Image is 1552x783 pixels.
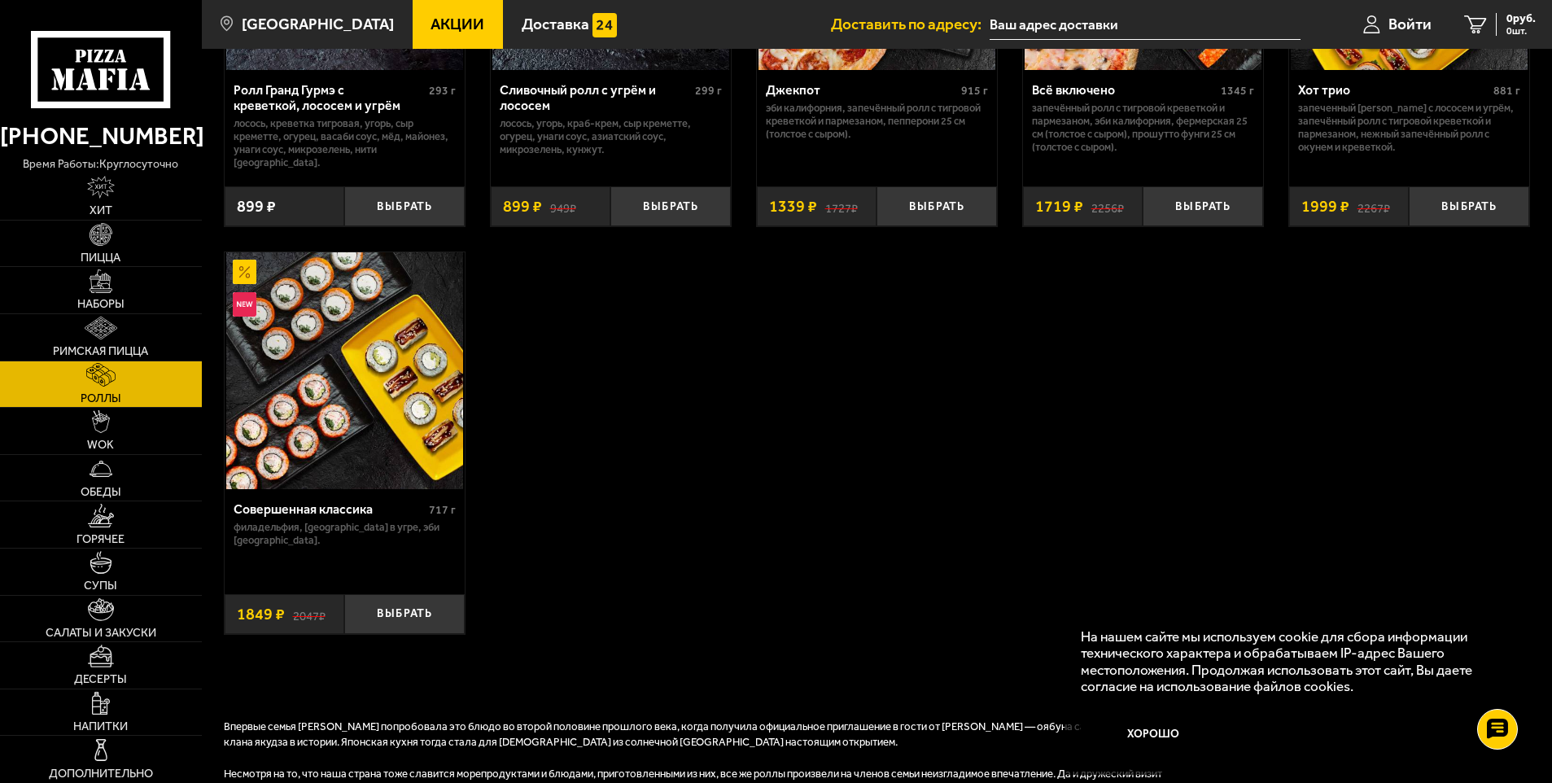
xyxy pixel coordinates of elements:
span: Римская пицца [53,346,148,357]
span: 1849 ₽ [237,606,285,623]
span: Дополнительно [49,768,153,780]
s: 949 ₽ [550,199,576,215]
p: Впервые семья [PERSON_NAME] попробовала это блюдо во второй половине прошлого века, когда получил... [224,720,1200,750]
span: 1719 ₽ [1035,199,1083,215]
div: Джекпот [766,82,957,98]
span: Обеды [81,487,121,498]
div: Хот трио [1298,82,1489,98]
span: Пицца [81,252,120,264]
span: Супы [84,580,117,592]
span: Хит [90,205,112,217]
div: Всё включено [1032,82,1217,98]
input: Ваш адрес доставки [990,10,1300,40]
p: Филадельфия, [GEOGRAPHIC_DATA] в угре, Эби [GEOGRAPHIC_DATA]. [234,521,456,547]
span: 299 г [695,84,722,98]
span: 899 ₽ [237,199,276,215]
s: 2256 ₽ [1091,199,1124,215]
img: Новинка [233,292,257,317]
span: Войти [1388,16,1432,32]
div: Совершенная классика [234,501,425,517]
span: Акции [431,16,484,32]
span: Салаты и закуски [46,628,156,639]
s: 1727 ₽ [825,199,858,215]
span: 1345 г [1221,84,1254,98]
span: 0 руб. [1506,13,1536,24]
button: Выбрать [1143,186,1263,226]
span: 1999 ₽ [1301,199,1349,215]
p: лосось, угорь, краб-крем, Сыр креметте, огурец, унаги соус, азиатский соус, микрозелень, кунжут. [500,117,722,156]
div: Сливочный ролл с угрём и лососем [500,82,691,113]
button: Хорошо [1081,711,1226,759]
span: 0 шт. [1506,26,1536,36]
div: Ролл Гранд Гурмэ с креветкой, лососем и угрём [234,82,425,113]
img: Совершенная классика [226,252,463,489]
p: лосось, креветка тигровая, угорь, Сыр креметте, огурец, васаби соус, мёд, майонез, унаги соус, ми... [234,117,456,169]
img: Акционный [233,260,257,284]
p: Запеченный [PERSON_NAME] с лососем и угрём, Запечённый ролл с тигровой креветкой и пармезаном, Не... [1298,102,1520,154]
s: 2047 ₽ [293,606,326,623]
span: WOK [87,440,114,451]
span: Десерты [74,674,127,685]
span: 915 г [961,84,988,98]
button: Выбрать [1409,186,1529,226]
p: На нашем сайте мы используем cookie для сбора информации технического характера и обрабатываем IP... [1081,628,1504,695]
span: 899 ₽ [503,199,542,215]
span: Доставка [522,16,589,32]
button: Выбрать [344,186,465,226]
s: 2267 ₽ [1357,199,1390,215]
span: 1339 ₽ [769,199,817,215]
span: 717 г [429,503,456,517]
span: Наборы [77,299,125,310]
img: 15daf4d41897b9f0e9f617042186c801.svg [592,13,617,37]
a: АкционныйНовинкаСовершенная классика [225,252,465,489]
span: Роллы [81,393,121,405]
span: Напитки [73,721,128,733]
span: Горячее [77,534,125,545]
button: Выбрать [344,594,465,634]
p: Запечённый ролл с тигровой креветкой и пармезаном, Эби Калифорния, Фермерская 25 см (толстое с сы... [1032,102,1254,154]
span: 293 г [429,84,456,98]
button: Выбрать [610,186,731,226]
span: [GEOGRAPHIC_DATA] [242,16,394,32]
span: 881 г [1493,84,1520,98]
button: Выбрать [877,186,997,226]
p: Эби Калифорния, Запечённый ролл с тигровой креветкой и пармезаном, Пепперони 25 см (толстое с сыр... [766,102,988,141]
span: Доставить по адресу: [831,16,990,32]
